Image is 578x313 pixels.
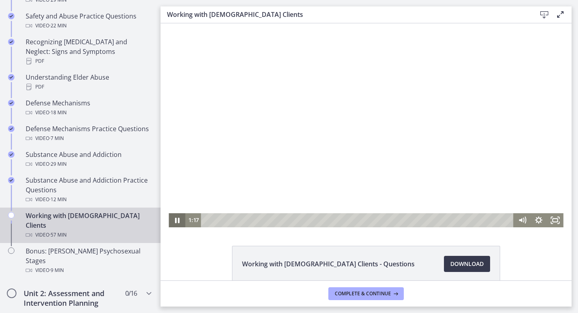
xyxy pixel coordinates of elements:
div: Video [26,21,151,31]
i: Completed [8,100,14,106]
button: Complete & continue [328,287,404,300]
div: Substance Abuse and Addiction [26,150,151,169]
div: Defense Mechanisms [26,98,151,117]
div: Substance Abuse and Addiction Practice Questions [26,175,151,204]
span: · 57 min [49,230,67,240]
span: · 18 min [49,108,67,117]
iframe: To enrich screen reader interactions, please activate Accessibility in Grammarly extension settings [161,23,572,227]
div: Video [26,159,151,169]
div: PDF [26,56,151,66]
div: Video [26,134,151,143]
div: Working with [DEMOGRAPHIC_DATA] Clients [26,211,151,240]
button: Mute [354,190,370,204]
div: Defense Mechanisms Practice Questions [26,124,151,143]
div: Video [26,195,151,204]
div: Video [26,108,151,117]
i: Completed [8,39,14,45]
button: Fullscreen [387,190,403,204]
span: · 7 min [49,134,64,143]
span: 0 / 16 [125,288,137,298]
span: Complete & continue [335,290,391,297]
div: Safety and Abuse Practice Questions [26,11,151,31]
span: Working with [DEMOGRAPHIC_DATA] Clients - Questions [242,259,415,269]
a: Download [444,256,490,272]
div: Video [26,266,151,275]
div: Understanding Elder Abuse [26,72,151,92]
button: Show settings menu [370,190,387,204]
span: · 12 min [49,195,67,204]
div: Video [26,230,151,240]
i: Completed [8,126,14,132]
span: · 22 min [49,21,67,31]
h2: Unit 2: Assessment and Intervention Planning [24,288,122,308]
i: Completed [8,151,14,158]
i: Completed [8,74,14,80]
span: Download [450,259,484,269]
span: · 9 min [49,266,64,275]
div: Bonus: [PERSON_NAME] Psychosexual Stages [26,246,151,275]
span: · 29 min [49,159,67,169]
i: Completed [8,177,14,183]
i: Completed [8,13,14,19]
div: PDF [26,82,151,92]
h3: Working with [DEMOGRAPHIC_DATA] Clients [167,10,523,19]
div: Recognizing [MEDICAL_DATA] and Neglect: Signs and Symptoms [26,37,151,66]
